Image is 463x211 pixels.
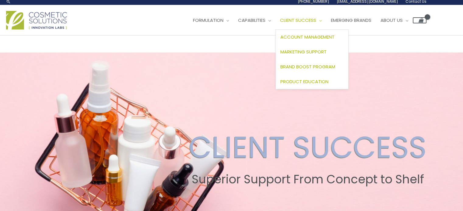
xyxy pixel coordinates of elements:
a: Account Management [276,30,348,45]
a: Marketing Support [276,45,348,60]
h2: CLIENT SUCCESS [189,129,427,165]
span: Formulation [193,17,223,23]
a: Client Success [275,11,326,29]
span: About Us [381,17,403,23]
span: Marketing Support [280,49,327,55]
span: Client Success [280,17,316,23]
a: View Shopping Cart, empty [413,17,426,23]
a: About Us [376,11,413,29]
a: Emerging Brands [326,11,376,29]
nav: Site Navigation [184,11,426,29]
a: Capabilities [233,11,275,29]
a: Formulation [188,11,233,29]
span: Account Management [280,34,335,40]
a: Product Education [276,74,348,89]
span: Emerging Brands [331,17,371,23]
h2: Superior Support From Concept to Shelf [189,172,427,186]
span: Brand Boost Program [280,63,335,70]
img: Cosmetic Solutions Logo [6,11,67,29]
span: Product Education [280,78,328,85]
span: Capabilities [238,17,265,23]
a: Brand Boost Program [276,59,348,74]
